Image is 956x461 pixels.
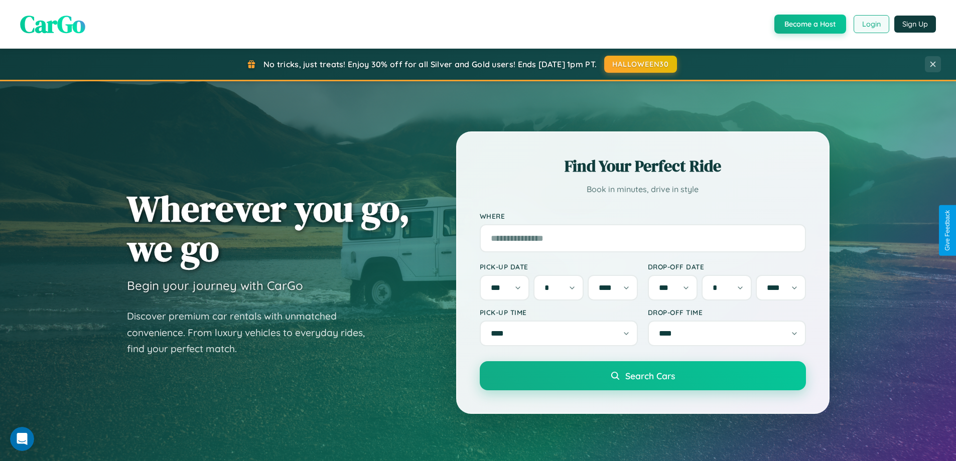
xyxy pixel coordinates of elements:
[127,189,410,268] h1: Wherever you go, we go
[10,427,34,451] iframe: Intercom live chat
[480,155,806,177] h2: Find Your Perfect Ride
[854,15,889,33] button: Login
[944,210,951,251] div: Give Feedback
[480,182,806,197] p: Book in minutes, drive in style
[480,212,806,220] label: Where
[20,8,85,41] span: CarGo
[774,15,846,34] button: Become a Host
[480,262,638,271] label: Pick-up Date
[625,370,675,381] span: Search Cars
[480,308,638,317] label: Pick-up Time
[604,56,677,73] button: HALLOWEEN30
[648,262,806,271] label: Drop-off Date
[648,308,806,317] label: Drop-off Time
[263,59,597,69] span: No tricks, just treats! Enjoy 30% off for all Silver and Gold users! Ends [DATE] 1pm PT.
[894,16,936,33] button: Sign Up
[127,278,303,293] h3: Begin your journey with CarGo
[480,361,806,390] button: Search Cars
[127,308,378,357] p: Discover premium car rentals with unmatched convenience. From luxury vehicles to everyday rides, ...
